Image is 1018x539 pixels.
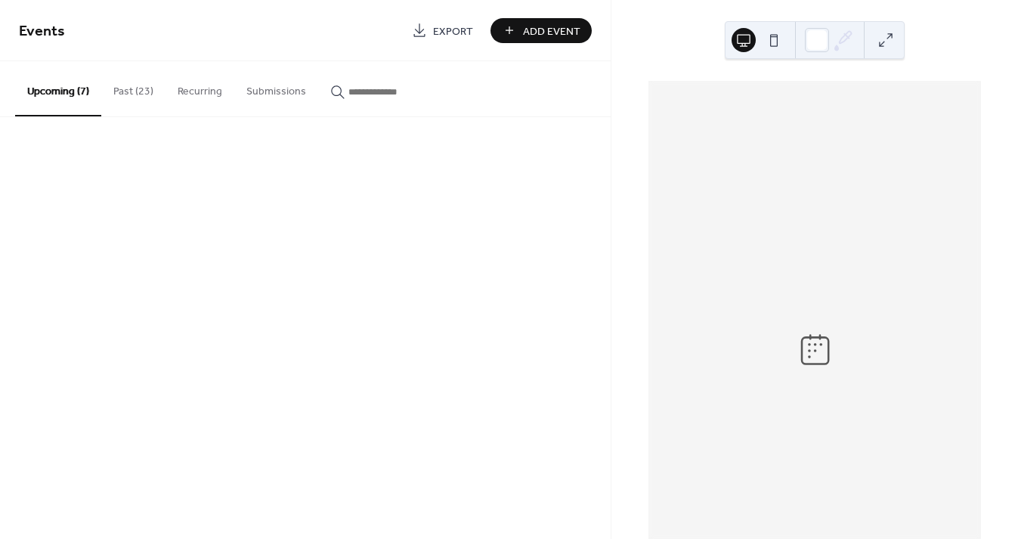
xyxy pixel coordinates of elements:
[15,61,101,116] button: Upcoming (7)
[101,61,166,115] button: Past (23)
[433,23,473,39] span: Export
[523,23,580,39] span: Add Event
[490,18,592,43] button: Add Event
[401,18,484,43] a: Export
[166,61,234,115] button: Recurring
[234,61,318,115] button: Submissions
[19,17,65,46] span: Events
